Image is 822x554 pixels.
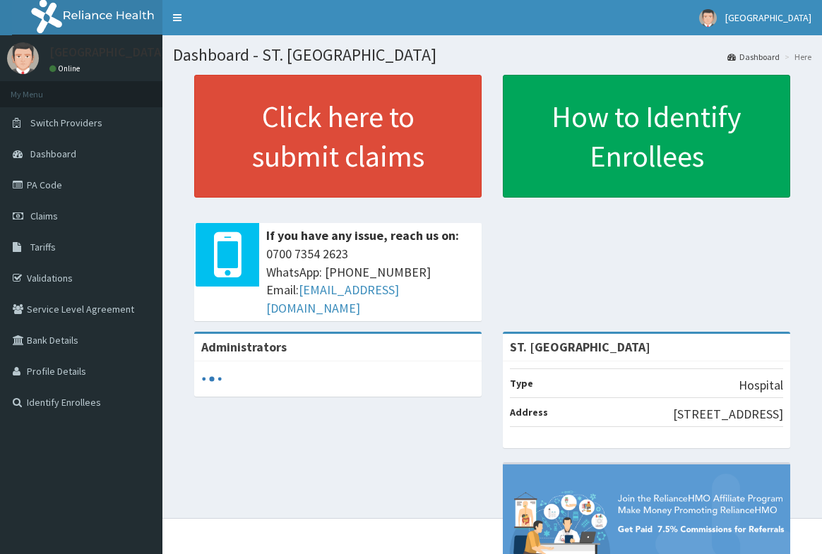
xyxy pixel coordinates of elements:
[510,406,548,418] b: Address
[30,210,58,222] span: Claims
[173,46,811,64] h1: Dashboard - ST. [GEOGRAPHIC_DATA]
[201,368,222,390] svg: audio-loading
[266,282,399,316] a: [EMAIL_ADDRESS][DOMAIN_NAME]
[30,147,76,160] span: Dashboard
[30,241,56,253] span: Tariffs
[510,339,650,355] strong: ST. [GEOGRAPHIC_DATA]
[727,51,780,63] a: Dashboard
[30,116,102,129] span: Switch Providers
[7,42,39,74] img: User Image
[266,227,459,243] b: If you have any issue, reach us on:
[49,46,166,59] p: [GEOGRAPHIC_DATA]
[503,75,790,198] a: How to Identify Enrollees
[739,376,783,395] p: Hospital
[49,64,83,73] a: Online
[266,245,475,318] span: 0700 7354 2623 WhatsApp: [PHONE_NUMBER] Email:
[699,9,717,27] img: User Image
[201,339,287,355] b: Administrators
[194,75,482,198] a: Click here to submit claims
[673,405,783,423] p: [STREET_ADDRESS]
[725,11,811,24] span: [GEOGRAPHIC_DATA]
[510,377,533,390] b: Type
[781,51,811,63] li: Here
